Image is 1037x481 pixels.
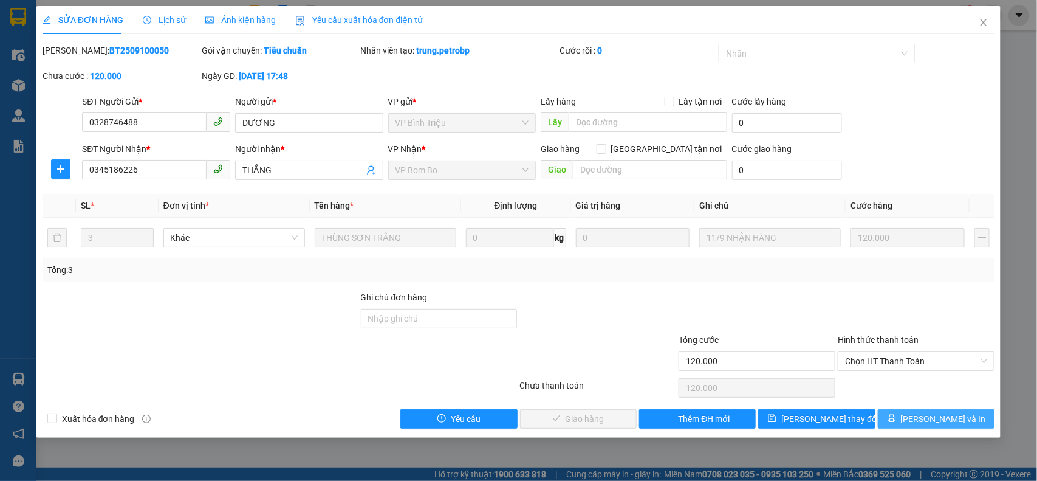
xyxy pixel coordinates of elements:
[239,71,288,81] b: [DATE] 17:48
[597,46,602,55] b: 0
[43,44,199,57] div: [PERSON_NAME]:
[576,201,621,210] span: Giá trị hàng
[388,144,422,154] span: VP Nhận
[732,161,842,180] input: Cước giao hàng
[43,69,199,83] div: Chưa cước :
[576,228,690,247] input: 0
[395,161,529,179] span: VP Bom Bo
[541,97,576,106] span: Lấy hàng
[51,159,70,179] button: plus
[6,86,84,99] li: VP VP Bom Bo
[845,352,987,370] span: Chọn HT Thanh Toán
[560,44,716,57] div: Cước rồi :
[850,201,892,210] span: Cước hàng
[699,228,841,247] input: Ghi Chú
[388,95,536,108] div: VP gửi
[878,409,994,429] button: printer[PERSON_NAME] và In
[90,71,121,81] b: 120.000
[57,412,140,426] span: Xuất hóa đơn hàng
[979,18,988,27] span: close
[850,228,965,247] input: 0
[665,414,674,424] span: plus
[213,164,223,174] span: phone
[606,142,727,156] span: [GEOGRAPHIC_DATA] tận nơi
[295,16,305,26] img: icon
[315,228,456,247] input: VD: Bàn, Ghế
[315,201,354,210] span: Tên hàng
[732,97,787,106] label: Cước lấy hàng
[781,412,878,426] span: [PERSON_NAME] thay đổi
[974,228,990,247] button: plus
[43,15,123,25] span: SỬA ĐƠN HÀNG
[694,194,846,218] th: Ghi chú
[205,16,214,24] span: picture
[361,292,428,302] label: Ghi chú đơn hàng
[495,201,538,210] span: Định lượng
[235,142,383,156] div: Người nhận
[639,409,756,429] button: plusThêm ĐH mới
[47,263,401,277] div: Tổng: 3
[361,309,518,328] input: Ghi chú đơn hàng
[758,409,875,429] button: save[PERSON_NAME] thay đổi
[679,335,719,345] span: Tổng cước
[52,164,70,174] span: plus
[82,142,230,156] div: SĐT Người Nhận
[679,412,730,426] span: Thêm ĐH mới
[43,16,51,24] span: edit
[142,415,151,423] span: info-circle
[143,16,151,24] span: clock-circle
[264,46,307,55] b: Tiêu chuẩn
[732,113,842,133] input: Cước lấy hàng
[541,160,573,179] span: Giao
[417,46,470,55] b: trung.petrobp
[888,414,896,424] span: printer
[554,228,566,247] span: kg
[47,228,67,247] button: delete
[451,412,481,426] span: Yêu cầu
[541,112,569,132] span: Lấy
[520,409,637,429] button: checkGiao hàng
[163,201,209,210] span: Đơn vị tính
[205,15,276,25] span: Ảnh kiện hàng
[143,15,186,25] span: Lịch sử
[541,144,580,154] span: Giao hàng
[569,112,727,132] input: Dọc đường
[674,95,727,108] span: Lấy tận nơi
[768,414,776,424] span: save
[84,86,162,99] li: VP VP Bình Triệu
[6,6,176,72] li: [PERSON_NAME][GEOGRAPHIC_DATA]
[901,412,986,426] span: [PERSON_NAME] và In
[82,95,230,108] div: SĐT Người Gửi
[366,165,376,175] span: user-add
[235,95,383,108] div: Người gửi
[213,117,223,126] span: phone
[838,335,919,345] label: Hình thức thanh toán
[573,160,727,179] input: Dọc đường
[395,114,529,132] span: VP Bình Triệu
[519,379,678,400] div: Chưa thanh toán
[171,229,298,247] span: Khác
[400,409,517,429] button: exclamation-circleYêu cầu
[437,414,446,424] span: exclamation-circle
[109,46,169,55] b: BT2509100050
[967,6,1001,40] button: Close
[81,201,91,210] span: SL
[202,44,358,57] div: Gói vận chuyển:
[202,69,358,83] div: Ngày GD:
[732,144,792,154] label: Cước giao hàng
[295,15,423,25] span: Yêu cầu xuất hóa đơn điện tử
[361,44,557,57] div: Nhân viên tạo:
